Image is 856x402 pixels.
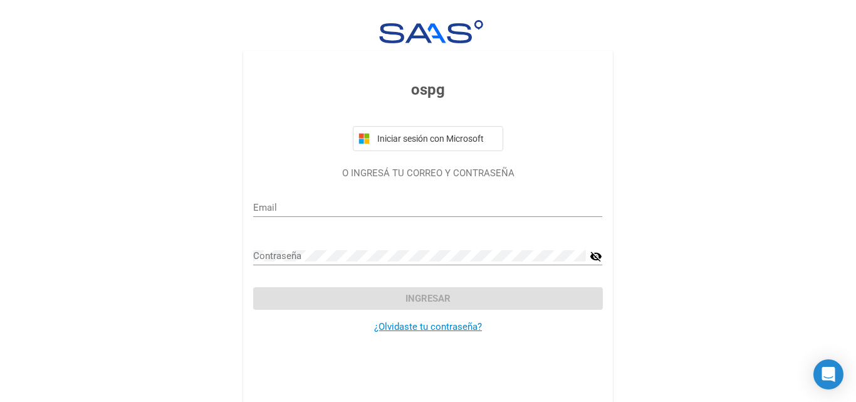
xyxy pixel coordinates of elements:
a: ¿Olvidaste tu contraseña? [374,321,482,332]
span: Iniciar sesión con Microsoft [375,134,498,144]
mat-icon: visibility_off [590,249,602,264]
p: O INGRESÁ TU CORREO Y CONTRASEÑA [253,166,602,181]
button: Ingresar [253,287,602,310]
div: Open Intercom Messenger [813,359,843,389]
h3: ospg [253,78,602,101]
button: Iniciar sesión con Microsoft [353,126,503,151]
span: Ingresar [405,293,451,304]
